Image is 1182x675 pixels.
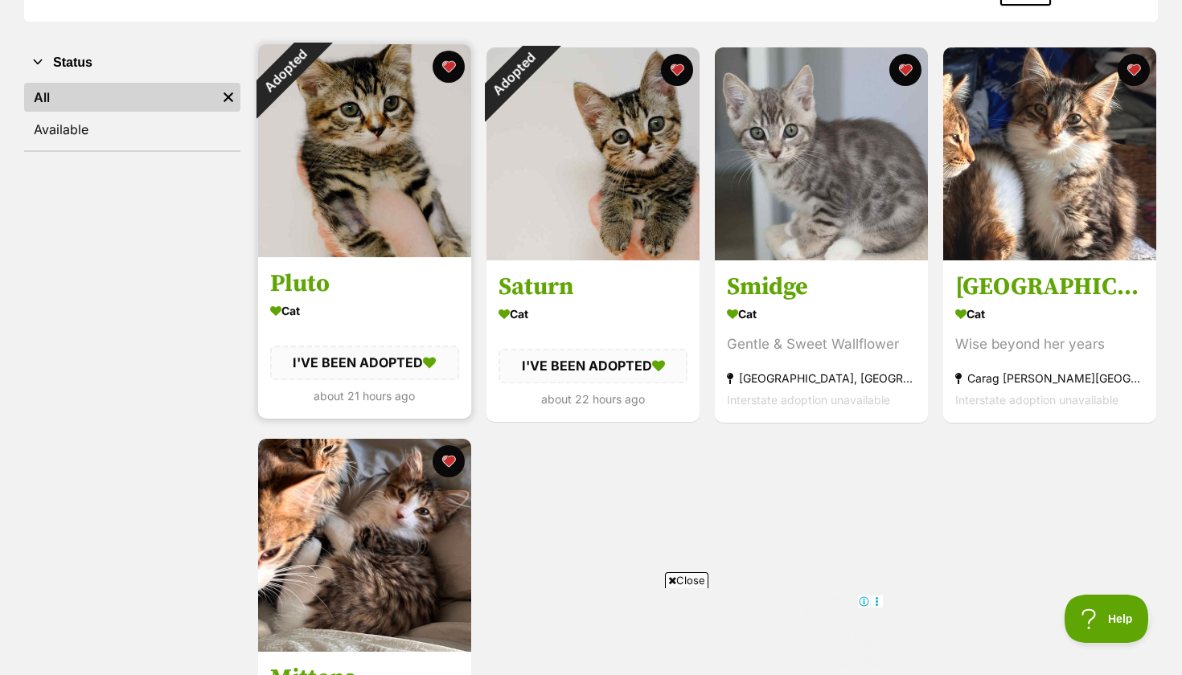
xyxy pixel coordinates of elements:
[258,44,471,257] img: Pluto
[499,350,687,383] div: I'VE BEEN ADOPTED
[665,572,708,588] span: Close
[943,47,1156,260] img: Siena
[486,47,700,260] img: Saturn
[466,27,561,122] div: Adopted
[258,244,471,260] a: Adopted
[727,303,916,326] div: Cat
[298,595,884,667] iframe: Advertisement
[889,54,921,86] button: favourite
[270,346,459,380] div: I'VE BEEN ADOPTED
[258,439,471,652] img: Mittens
[499,272,687,303] h3: Saturn
[24,115,240,144] a: Available
[24,83,216,112] a: All
[258,257,471,419] a: Pluto Cat I'VE BEEN ADOPTED about 21 hours ago favourite
[727,334,916,356] div: Gentle & Sweet Wallflower
[433,51,465,83] button: favourite
[216,83,240,112] a: Remove filter
[955,334,1144,356] div: Wise beyond her years
[486,247,700,264] a: Adopted
[499,388,687,410] div: about 22 hours ago
[715,260,928,423] a: Smidge Cat Gentle & Sweet Wallflower [GEOGRAPHIC_DATA], [GEOGRAPHIC_DATA] Interstate adoption una...
[661,54,693,86] button: favourite
[433,445,465,477] button: favourite
[943,260,1156,423] a: [GEOGRAPHIC_DATA] Cat Wise beyond her years Carag [PERSON_NAME][GEOGRAPHIC_DATA] Interstate adopt...
[486,260,700,422] a: Saturn Cat I'VE BEEN ADOPTED about 22 hours ago favourite
[1118,54,1150,86] button: favourite
[727,368,916,390] div: [GEOGRAPHIC_DATA], [GEOGRAPHIC_DATA]
[237,23,333,119] div: Adopted
[955,272,1144,303] h3: [GEOGRAPHIC_DATA]
[955,303,1144,326] div: Cat
[955,394,1118,407] span: Interstate adoption unavailable
[270,269,459,300] h3: Pluto
[1065,595,1150,643] iframe: Help Scout Beacon - Open
[727,272,916,303] h3: Smidge
[727,394,890,407] span: Interstate adoption unavailable
[715,47,928,260] img: Smidge
[270,385,459,407] div: about 21 hours ago
[270,300,459,323] div: Cat
[499,303,687,326] div: Cat
[955,368,1144,390] div: Carag [PERSON_NAME][GEOGRAPHIC_DATA]
[24,52,240,73] button: Status
[24,80,240,150] div: Status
